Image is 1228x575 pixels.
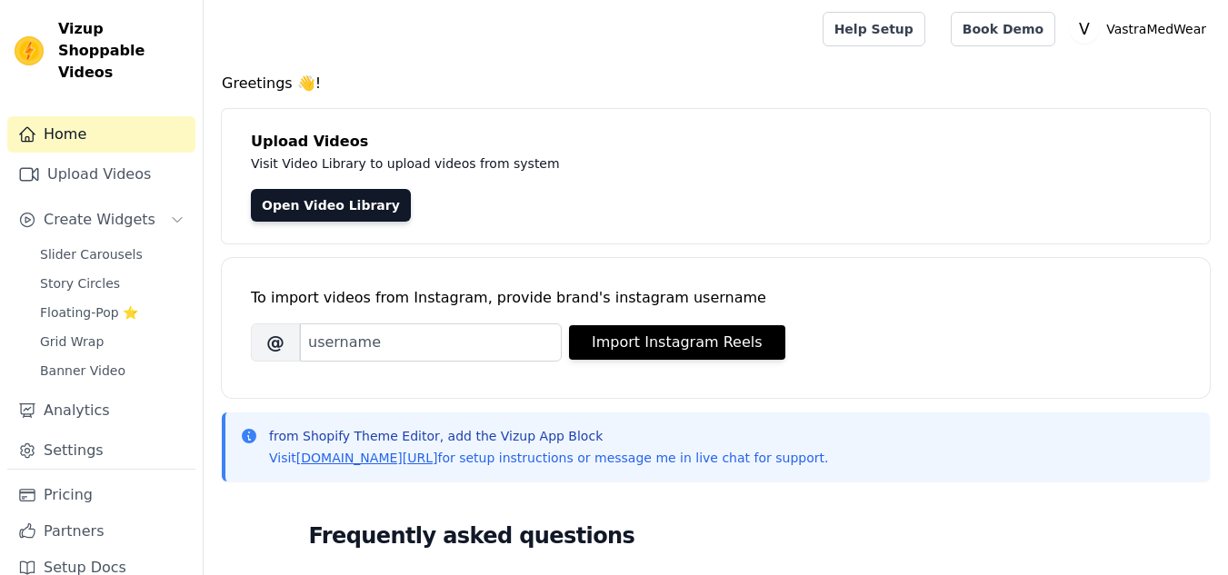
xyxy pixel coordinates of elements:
a: Floating-Pop ⭐ [29,300,195,325]
a: Pricing [7,477,195,513]
a: Story Circles [29,271,195,296]
p: from Shopify Theme Editor, add the Vizup App Block [269,427,828,445]
a: Slider Carousels [29,242,195,267]
a: Help Setup [823,12,925,46]
span: Floating-Pop ⭐ [40,303,138,322]
p: Visit Video Library to upload videos from system [251,153,1065,174]
button: Create Widgets [7,202,195,238]
span: Create Widgets [44,209,155,231]
p: Visit for setup instructions or message me in live chat for support. [269,449,828,467]
h2: Frequently asked questions [309,518,1123,554]
a: Open Video Library [251,189,411,222]
a: Partners [7,513,195,550]
span: Slider Carousels [40,245,143,263]
input: username [300,323,562,362]
a: [DOMAIN_NAME][URL] [296,451,438,465]
a: Banner Video [29,358,195,383]
span: Story Circles [40,274,120,292]
span: Grid Wrap [40,332,104,351]
h4: Upload Videos [251,131,1181,153]
span: @ [251,323,300,362]
span: Vizup Shoppable Videos [58,18,188,84]
a: Upload Videos [7,156,195,193]
a: Settings [7,432,195,469]
p: VastraMedWear [1099,13,1213,45]
text: V [1079,20,1090,38]
a: Grid Wrap [29,329,195,354]
button: V VastraMedWear [1070,13,1213,45]
img: Vizup [15,36,44,65]
a: Analytics [7,392,195,429]
a: Book Demo [951,12,1055,46]
a: Home [7,116,195,153]
button: Import Instagram Reels [569,325,785,360]
h4: Greetings 👋! [222,73,1210,94]
div: To import videos from Instagram, provide brand's instagram username [251,287,1181,309]
span: Banner Video [40,362,125,380]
